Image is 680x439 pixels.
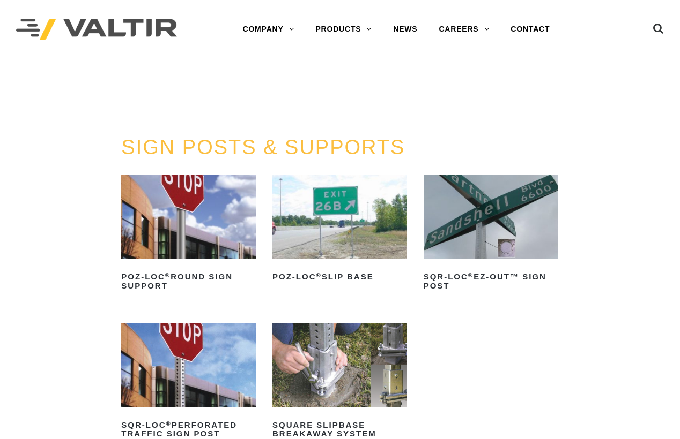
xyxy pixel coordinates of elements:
[121,136,405,158] a: SIGN POSTS & SUPPORTS
[305,19,382,40] a: PRODUCTS
[272,269,407,286] h2: POZ-LOC Slip Base
[468,272,474,278] sup: ®
[16,19,177,41] img: Valtir
[165,272,171,278] sup: ®
[424,269,558,294] h2: SQR-LOC EZ-Out™ Sign Post
[121,269,256,294] h2: POZ-LOC Round Sign Support
[500,19,560,40] a: CONTACT
[121,175,256,294] a: POZ-LOC®Round Sign Support
[382,19,428,40] a: NEWS
[166,420,172,427] sup: ®
[232,19,305,40] a: COMPANY
[272,175,407,285] a: POZ-LOC®Slip Base
[424,175,558,294] a: SQR-LOC®EZ-Out™ Sign Post
[428,19,500,40] a: CAREERS
[316,272,322,278] sup: ®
